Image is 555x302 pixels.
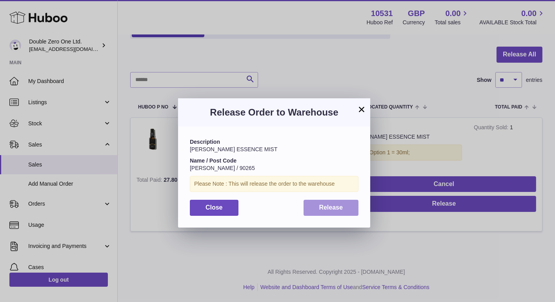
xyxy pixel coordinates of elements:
button: × [357,105,366,114]
button: Close [190,200,238,216]
span: [PERSON_NAME] ESSENCE MIST [190,146,277,152]
span: Close [206,204,223,211]
button: Release [304,200,359,216]
strong: Name / Post Code [190,157,237,164]
strong: Description [190,139,220,145]
div: Please Note : This will release the order to the warehouse [190,176,358,192]
h3: Release Order to Warehouse [190,106,358,119]
span: [PERSON_NAME] / 90265 [190,165,255,171]
span: Release [319,204,343,211]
